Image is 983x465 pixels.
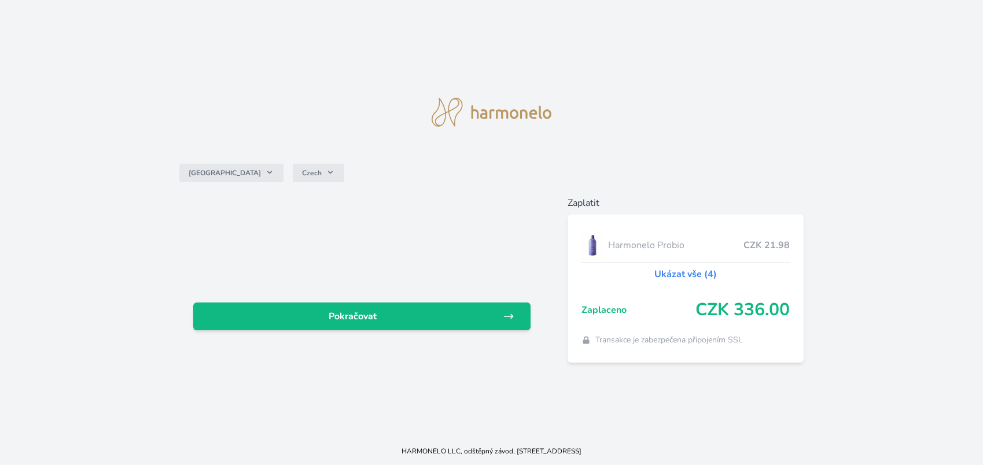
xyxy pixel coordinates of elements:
[581,231,603,260] img: CLEAN_PROBIO_se_stinem_x-lo.jpg
[189,168,261,178] span: [GEOGRAPHIC_DATA]
[193,302,531,330] a: Pokračovat
[293,164,344,182] button: Czech
[432,98,552,127] img: logo.svg
[581,303,695,317] span: Zaplaceno
[695,300,790,320] span: CZK 336.00
[608,238,743,252] span: Harmonelo Probio
[203,309,503,323] span: Pokračovat
[654,267,717,281] a: Ukázat vše (4)
[179,164,284,182] button: [GEOGRAPHIC_DATA]
[568,196,804,210] h6: Zaplatit
[302,168,322,178] span: Czech
[595,334,743,346] span: Transakce je zabezpečena připojením SSL
[743,238,790,252] span: CZK 21.98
